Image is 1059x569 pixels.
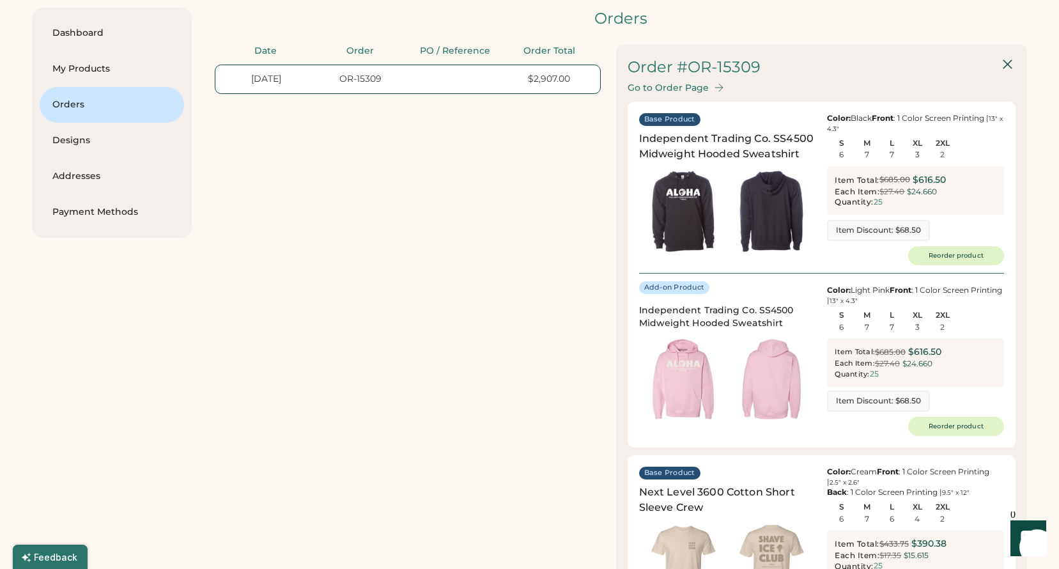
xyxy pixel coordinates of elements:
[875,359,900,368] s: $27.40
[835,550,879,561] div: Each Item:
[931,139,954,148] div: 2XL
[639,131,816,162] div: Independent Trading Co. SS4500 Midweight Hooded Sweatshirt
[830,478,860,487] font: 2.5" x 2.6"
[879,539,909,549] s: $433.75
[52,27,171,40] div: Dashboard
[915,323,920,332] div: 3
[865,323,869,332] div: 7
[835,347,875,357] div: Item Total:
[998,511,1053,566] iframe: Front Chat
[827,113,1004,134] div: Black : 1 Color Screen Printing |
[830,311,853,320] div: S
[639,167,727,255] img: generate-image
[908,346,941,359] div: $616.50
[906,503,929,511] div: XL
[827,285,1004,306] div: Light Pink : 1 Color Screen Printing |
[827,467,851,476] strong: Color:
[880,139,904,148] div: L
[931,503,954,511] div: 2XL
[830,503,853,511] div: S
[879,187,904,196] s: $27.40
[317,73,403,86] div: OR-15309
[911,538,947,550] div: $390.38
[317,45,404,58] div: Order
[835,539,879,549] div: Item Total:
[839,515,844,524] div: 6
[915,150,920,159] div: 3
[830,297,858,305] font: 13" x 4.3"
[52,63,171,75] div: My Products
[52,134,171,147] div: Designs
[855,139,879,148] div: M
[890,150,894,159] div: 7
[931,311,954,320] div: 2XL
[940,323,945,332] div: 2
[644,283,705,293] div: Add-on Product
[644,468,695,478] div: Base Product
[906,311,929,320] div: XL
[879,175,910,184] s: $685.00
[506,45,593,58] div: Order Total
[639,485,816,515] div: Next Level 3600 Cotton Short Sleeve Crew
[412,45,499,58] div: PO / Reference
[839,150,844,159] div: 6
[855,311,879,320] div: M
[836,396,921,407] div: Item Discount: $68.50
[835,175,879,185] div: Item Total:
[506,73,592,86] div: $2,907.00
[827,113,851,123] strong: Color:
[52,98,171,111] div: Orders
[913,174,946,187] div: $616.50
[940,150,945,159] div: 2
[827,467,1004,497] div: Cream : 1 Color Screen Printing | : 1 Color Screen Printing |
[877,467,899,476] strong: Front
[890,323,894,332] div: 7
[906,139,929,148] div: XL
[865,150,869,159] div: 7
[907,187,937,198] div: $24.660
[908,417,1004,436] button: Reorder product
[835,359,875,369] div: Each Item:
[875,347,906,357] s: $685.00
[942,488,970,497] font: 9.5" x 12"
[836,225,921,236] div: Item Discount: $68.50
[223,73,309,86] div: [DATE]
[855,503,879,511] div: M
[880,503,904,511] div: L
[872,113,893,123] strong: Front
[52,206,171,219] div: Payment Methods
[830,139,853,148] div: S
[727,335,816,423] img: generate-image
[839,323,844,332] div: 6
[904,550,929,561] div: $15.615
[879,550,901,560] s: $17.35
[827,285,851,295] strong: Color:
[827,487,847,497] strong: Back
[874,198,883,207] div: 25
[639,304,816,330] div: Independent Trading Co. SS4500 Midweight Hooded Sweatshirt
[865,515,869,524] div: 7
[222,45,309,58] div: Date
[628,56,761,78] div: Order #OR-15309
[215,8,1027,29] div: Orders
[639,335,727,423] img: generate-image
[644,114,695,125] div: Base Product
[890,515,894,524] div: 6
[835,370,869,380] div: Quantity:
[727,167,816,255] img: generate-image
[902,359,932,370] div: $24.660
[908,246,1004,265] button: Reorder product
[880,311,904,320] div: L
[835,187,879,197] div: Each Item:
[915,515,920,524] div: 4
[52,170,171,183] div: Addresses
[628,82,709,93] div: Go to Order Page
[940,515,945,524] div: 2
[890,285,911,295] strong: Front
[835,197,874,207] div: Quantity:
[870,370,879,378] div: 25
